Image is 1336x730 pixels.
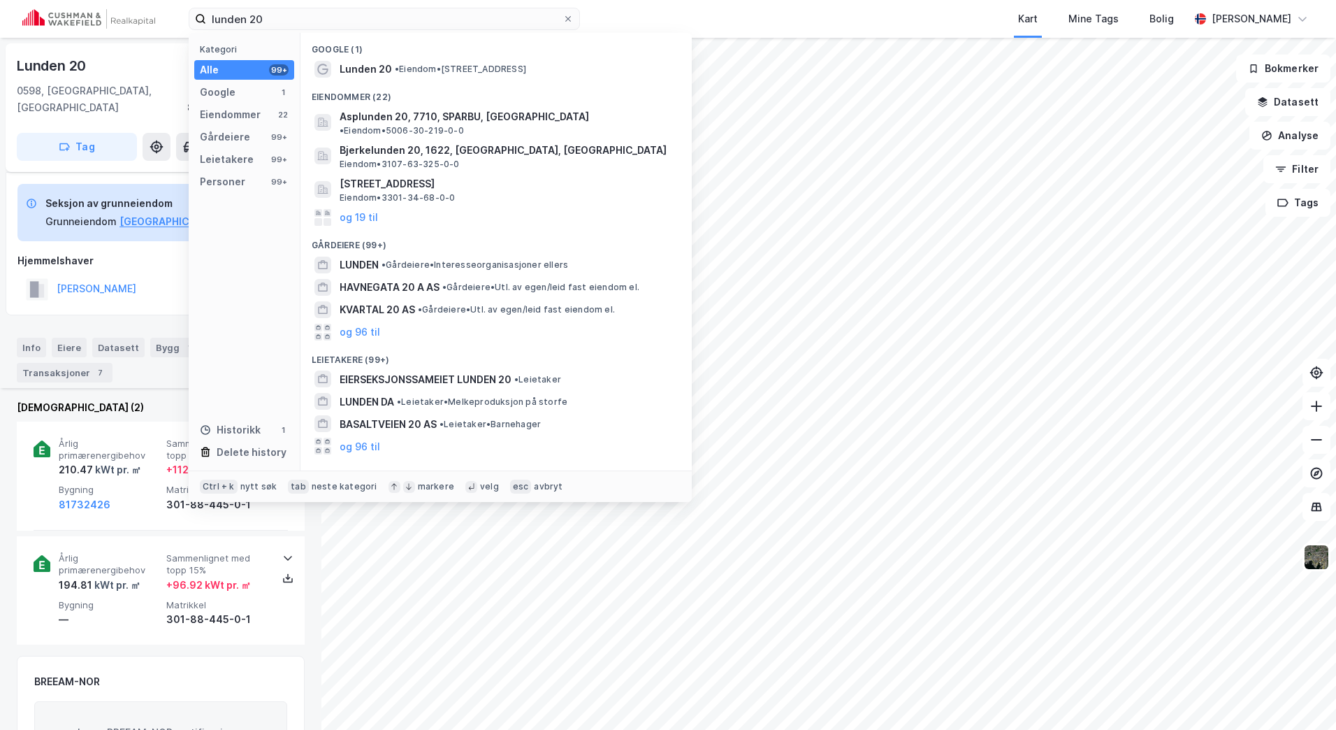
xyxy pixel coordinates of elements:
[166,611,268,628] div: 301-88-445-0-1
[277,424,289,436] div: 1
[340,301,415,318] span: KVARTAL 20 AS
[1018,10,1038,27] div: Kart
[418,304,615,315] span: Gårdeiere • Utl. av egen/leid fast eiendom el.
[382,259,386,270] span: •
[166,461,253,478] div: + 112.58 kWt pr. ㎡
[534,481,562,492] div: avbryt
[22,9,155,29] img: cushman-wakefield-realkapital-logo.202ea83816669bd177139c58696a8fa1.svg
[340,125,344,136] span: •
[340,279,440,296] span: HAVNEGATA 20 A AS
[288,480,309,494] div: tab
[1149,10,1174,27] div: Bolig
[166,577,251,594] div: + 96.92 kWt pr. ㎡
[59,484,161,496] span: Bygning
[340,438,380,455] button: og 96 til
[418,481,454,492] div: markere
[17,363,112,382] div: Transaksjoner
[59,496,110,513] button: 81732426
[17,338,46,357] div: Info
[340,61,392,78] span: Lunden 20
[1068,10,1119,27] div: Mine Tags
[312,481,377,492] div: neste kategori
[340,125,464,136] span: Eiendom • 5006-30-219-0-0
[395,64,526,75] span: Eiendom • [STREET_ADDRESS]
[300,229,692,254] div: Gårdeiere (99+)
[397,396,567,408] span: Leietaker • Melkeproduksjon på storfe
[340,257,379,273] span: LUNDEN
[382,259,568,271] span: Gårdeiere • Interesseorganisasjoner ellers
[300,457,692,482] div: Personer (99+)
[59,552,161,577] span: Årlig primærenergibehov
[340,324,380,341] button: og 96 til
[1265,189,1330,217] button: Tags
[52,338,87,357] div: Eiere
[200,129,250,145] div: Gårdeiere
[182,341,196,355] div: 1
[59,461,141,478] div: 210.47
[269,131,289,143] div: 99+
[397,396,401,407] span: •
[240,481,277,492] div: nytt søk
[1266,663,1336,730] iframe: Chat Widget
[442,282,639,293] span: Gårdeiere • Utl. av egen/leid fast eiendom el.
[340,209,378,226] button: og 19 til
[340,176,675,192] span: [STREET_ADDRESS]
[340,192,455,203] span: Eiendom • 3301-34-68-0-0
[277,87,289,98] div: 1
[1236,55,1330,83] button: Bokmerker
[300,33,692,58] div: Google (1)
[200,84,235,101] div: Google
[480,481,499,492] div: velg
[340,416,437,433] span: BASALTVEIEN 20 AS
[45,213,117,230] div: Grunneiendom
[340,142,675,159] span: Bjerkelunden 20, 1622, [GEOGRAPHIC_DATA], [GEOGRAPHIC_DATA]
[45,195,266,212] div: Seksjon av grunneiendom
[440,419,541,430] span: Leietaker • Barnehager
[150,338,202,357] div: Bygg
[440,419,444,429] span: •
[17,83,187,116] div: 0598, [GEOGRAPHIC_DATA], [GEOGRAPHIC_DATA]
[166,599,268,611] span: Matrikkel
[442,282,446,292] span: •
[59,599,161,611] span: Bygning
[300,80,692,106] div: Eiendommer (22)
[59,611,161,628] div: —
[187,83,305,116] div: [GEOGRAPHIC_DATA], 88/445/0/1
[269,154,289,165] div: 99+
[269,64,289,76] div: 99+
[200,44,294,55] div: Kategori
[17,55,89,77] div: Lunden 20
[217,444,286,461] div: Delete history
[17,133,137,161] button: Tag
[59,577,140,594] div: 194.81
[92,577,140,594] div: kWt pr. ㎡
[93,366,107,380] div: 7
[206,8,562,29] input: Søk på adresse, matrikkel, gårdeiere, leietakere eller personer
[340,394,394,410] span: LUNDEN DA
[34,673,100,690] div: BREEAM-NOR
[166,484,268,496] span: Matrikkel
[92,338,145,357] div: Datasett
[59,438,161,462] span: Årlig primærenergibehov
[200,422,261,438] div: Historikk
[1249,122,1330,150] button: Analyse
[340,371,511,388] span: EIERSEKSJONSSAMEIET LUNDEN 20
[200,62,219,78] div: Alle
[514,374,561,385] span: Leietaker
[119,213,266,230] button: [GEOGRAPHIC_DATA], 88/445
[166,438,268,462] span: Sammenlignet med topp 15%
[1263,155,1330,183] button: Filter
[1212,10,1291,27] div: [PERSON_NAME]
[1245,88,1330,116] button: Datasett
[93,461,141,478] div: kWt pr. ㎡
[17,399,305,416] div: [DEMOGRAPHIC_DATA] (2)
[300,343,692,368] div: Leietakere (99+)
[17,252,304,269] div: Hjemmelshaver
[340,159,460,170] span: Eiendom • 3107-63-325-0-0
[166,496,268,513] div: 301-88-445-0-1
[418,304,422,315] span: •
[269,176,289,187] div: 99+
[277,109,289,120] div: 22
[395,64,399,74] span: •
[510,480,532,494] div: esc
